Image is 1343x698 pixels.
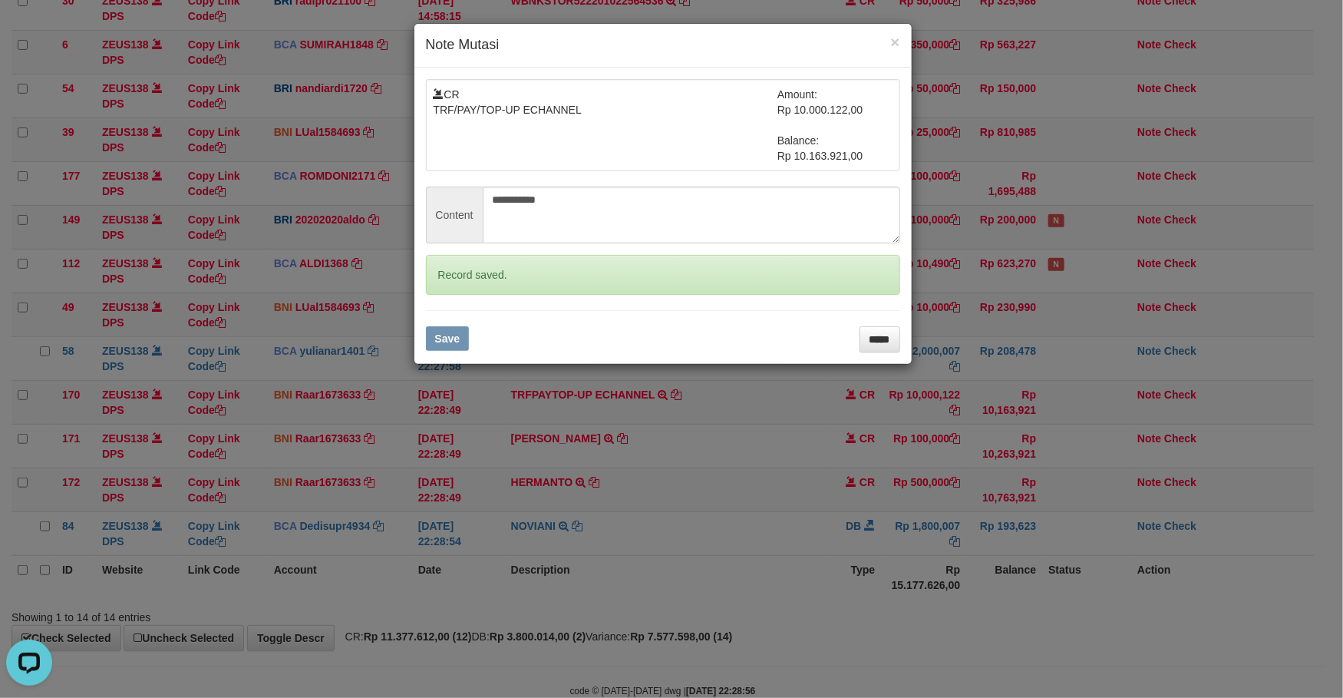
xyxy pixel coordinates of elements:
td: Amount: Rp 10.000.122,00 Balance: Rp 10.163.921,00 [777,87,893,164]
div: Record saved. [426,255,900,295]
h4: Note Mutasi [426,35,900,55]
td: CR TRF/PAY/TOP-UP ECHANNEL [434,87,778,164]
span: Content [426,187,483,243]
button: Save [426,326,470,351]
span: Save [435,332,460,345]
button: Open LiveChat chat widget [6,6,52,52]
button: × [890,34,899,50]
